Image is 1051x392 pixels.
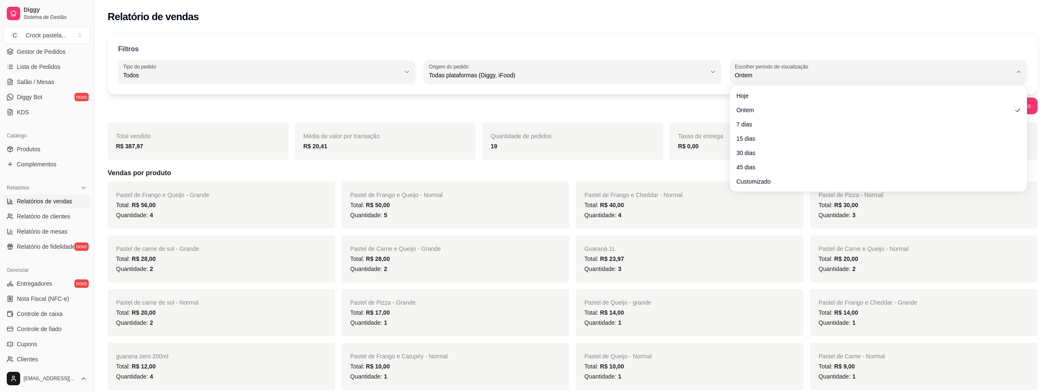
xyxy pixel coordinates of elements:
span: Quantidade: [116,212,153,218]
span: R$ 23,97 [600,255,624,262]
span: Relatórios de vendas [17,197,72,205]
span: Pastel de Carne e Queijo - Normal [819,245,908,252]
span: 2 [384,266,387,272]
span: [EMAIL_ADDRESS][DOMAIN_NAME] [24,375,77,382]
span: Cupons [17,340,37,348]
span: 3 [618,266,621,272]
span: Guaraná 1L [584,245,615,252]
span: Total: [819,255,858,262]
span: Quantidade: [116,266,153,272]
span: Controle de caixa [17,310,63,318]
span: R$ 10,00 [366,363,390,370]
span: Total: [819,309,858,316]
label: Escolher período de visualização [735,63,811,70]
span: Pastel de Queijo - grande [584,299,651,306]
label: Tipo do pedido [123,63,159,70]
span: Quantidade: [584,212,621,218]
span: Quantidade: [350,212,387,218]
span: Total: [116,309,156,316]
span: 4 [618,212,621,218]
p: Filtros [118,44,139,54]
span: guarana zero 200ml [116,353,169,360]
span: R$ 9,00 [834,363,855,370]
button: Select a team [3,27,90,44]
strong: R$ 20,41 [304,143,327,150]
span: Controle de fiado [17,325,62,333]
span: Total: [116,255,156,262]
strong: 19 [491,143,497,150]
span: Diggy [24,6,87,14]
span: Pastel de carne de sol - Grande [116,245,199,252]
span: Pastel de Carne e Queijo - Grande [350,245,441,252]
span: Pastel de Queijo - Normal [584,353,652,360]
span: Total: [584,255,624,262]
h5: Vendas por produto [108,168,1038,178]
span: 1 [852,319,856,326]
span: Sistema de Gestão [24,14,87,21]
span: Quantidade: [819,212,856,218]
span: Quantidade: [584,266,621,272]
span: R$ 20,00 [132,309,156,316]
span: Pastel de Pizza - Grande [350,299,416,306]
span: Total: [116,202,156,208]
span: Taxas de entrega [678,133,723,139]
span: R$ 17,00 [366,309,390,316]
span: 1 [618,319,621,326]
span: R$ 30,00 [834,202,858,208]
span: Pastel de Frango e Cheddar - Normal [584,192,682,198]
span: C [11,31,19,39]
span: 1 [852,373,856,380]
span: Pastel de Frango e Queijo - Grande [116,192,209,198]
span: R$ 14,00 [600,309,624,316]
span: 2 [150,319,153,326]
span: Customizado [737,177,1012,186]
span: 4 [150,212,153,218]
span: Relatório de fidelidade [17,242,75,251]
span: Quantidade: [584,319,621,326]
span: KDS [17,108,29,116]
span: R$ 10,00 [600,363,624,370]
span: Quantidade: [350,266,387,272]
span: Produtos [17,145,40,153]
span: Todos [123,71,400,79]
span: 2 [150,266,153,272]
span: 1 [384,319,387,326]
span: 45 dias [737,163,1012,171]
span: Hoje [737,92,1012,100]
span: Clientes [17,355,38,363]
span: 4 [150,373,153,380]
span: Gestor de Pedidos [17,47,66,56]
span: R$ 56,00 [132,202,156,208]
span: Diggy Bot [17,93,42,101]
span: Quantidade: [819,373,856,380]
span: R$ 28,00 [132,255,156,262]
span: Quantidade: [819,266,856,272]
span: Relatório de mesas [17,227,68,236]
span: Total: [116,363,156,370]
span: Total: [350,309,390,316]
span: Total: [584,363,624,370]
span: Todas plataformas (Diggy, iFood) [429,71,706,79]
span: Ontem [735,71,1012,79]
span: 7 dias [737,120,1012,129]
span: Pastel de Carne - Normal [819,353,885,360]
span: Quantidade: [819,319,856,326]
span: Total: [819,363,855,370]
span: 2 [852,266,856,272]
span: Total: [584,309,624,316]
label: Origem do pedido [429,63,471,70]
span: Quantidade de pedidos [491,133,552,139]
span: Quantidade: [350,373,387,380]
span: Total vendido [116,133,151,139]
span: Complementos [17,160,56,168]
span: Pastel de Frango e Cheddar - Grande [819,299,917,306]
span: R$ 40,00 [600,202,624,208]
div: Catálogo [3,129,90,142]
span: R$ 28,00 [366,255,390,262]
span: Total: [350,255,390,262]
span: Pastel de Frango e Queijo - Normal [350,192,443,198]
span: Total: [584,202,624,208]
span: 3 [852,212,856,218]
span: Quantidade: [584,373,621,380]
span: Ontem [737,106,1012,114]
